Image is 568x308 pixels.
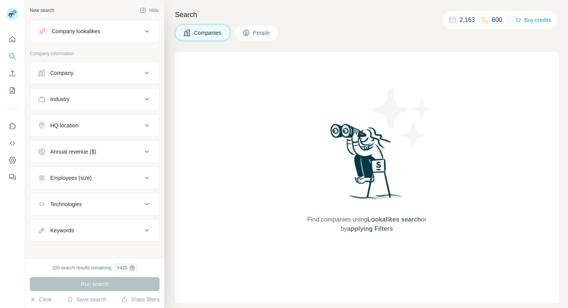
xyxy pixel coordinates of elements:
[30,64,159,82] button: Company
[30,50,160,57] p: Company information
[347,225,393,232] span: applying Filters
[175,9,559,20] h4: Search
[30,22,159,41] button: Company lookalikes
[30,7,54,14] div: New search
[305,215,429,234] span: Find companies using or by
[117,264,128,271] div: + 420
[50,95,70,103] div: Industry
[50,69,73,77] div: Company
[134,5,164,16] button: Hide
[30,142,159,161] button: Annual revenue ($)
[30,116,159,135] button: HQ location
[6,83,19,97] button: My lists
[50,227,74,234] div: Keywords
[30,169,159,187] button: Employees (size)
[6,32,19,46] button: Quick start
[6,170,19,184] button: Feedback
[67,296,106,303] button: Save search
[492,15,502,25] p: 600
[194,29,222,37] span: Companies
[30,296,52,303] button: Clear
[50,200,82,208] div: Technologies
[327,122,407,208] img: Surfe Illustration - Woman searching with binoculars
[367,216,421,223] span: Lookalikes search
[6,153,19,167] button: Dashboard
[6,49,19,63] button: Search
[30,90,159,108] button: Industry
[50,122,78,129] div: HQ location
[50,148,96,156] div: Annual revenue ($)
[6,119,19,133] button: Use Surfe on LinkedIn
[253,29,271,37] span: People
[30,221,159,240] button: Keywords
[459,15,475,25] p: 2,163
[6,136,19,150] button: Use Surfe API
[6,66,19,80] button: Enrich CSV
[52,263,137,272] div: 100 search results remaining
[30,195,159,213] button: Technologies
[367,83,437,152] img: Surfe Illustration - Stars
[52,27,100,35] div: Company lookalikes
[515,15,551,25] button: Buy credits
[50,174,92,182] div: Employees (size)
[121,296,160,303] button: Share filters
